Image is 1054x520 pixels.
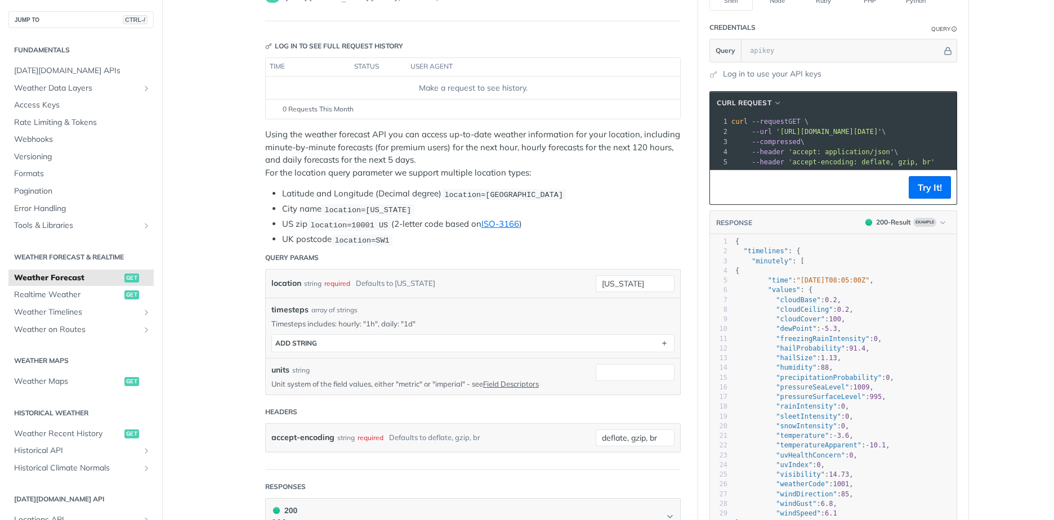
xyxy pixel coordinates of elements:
li: UK postcode [282,233,681,246]
h2: Weather Forecast & realtime [8,252,154,262]
p: Using the weather forecast API you can access up-to-date weather information for your location, i... [265,128,681,179]
a: Weather Data LayersShow subpages for Weather Data Layers [8,80,154,97]
span: "uvIndex" [776,461,812,469]
span: 0.2 [825,296,837,304]
span: : , [735,364,833,371]
h2: Historical Weather [8,408,154,418]
span: 88 [821,364,829,371]
a: Webhooks [8,131,154,148]
div: 27 [710,490,727,499]
span: get [124,377,139,386]
span: Weather on Routes [14,324,139,335]
span: "windDirection" [776,490,837,498]
span: --request [752,118,788,125]
span: "cloudBase" [776,296,820,304]
span: "time" [768,276,792,284]
span: : , [735,276,874,284]
span: "minutely" [752,257,792,265]
div: 16 [710,383,727,392]
span: : , [735,306,854,313]
span: Access Keys [14,100,151,111]
a: Tools & LibrariesShow subpages for Tools & Libraries [8,217,154,234]
span: Webhooks [14,134,151,145]
button: RESPONSE [716,217,753,228]
span: [DATE][DOMAIN_NAME] APIs [14,65,151,77]
a: Rate Limiting & Tokens [8,114,154,131]
span: 14.73 [829,470,849,478]
span: "snowIntensity" [776,422,837,430]
span: 0 [849,451,853,459]
span: --header [752,158,784,166]
span: 1.13 [821,354,837,362]
button: 200200-ResultExample [860,217,951,228]
span: : , [735,413,854,420]
label: accept-encoding [271,429,334,446]
a: Error Handling [8,200,154,217]
div: 26 [710,479,727,489]
div: Log in to see full request history [265,41,403,51]
div: 200 - Result [876,217,911,227]
div: string [304,275,321,292]
div: 13 [710,353,727,363]
div: 11 [710,334,727,344]
div: 1 [710,116,729,127]
span: CTRL-/ [123,15,148,24]
span: 200 [273,507,280,514]
span: 200 [865,219,872,226]
span: --header [752,148,784,156]
span: 6.1 [825,509,837,517]
span: "humidity" [776,364,816,371]
span: "temperatureApparent" [776,441,861,449]
div: 9 [710,315,727,324]
span: : , [735,393,886,401]
span: "dewPoint" [776,325,816,333]
span: location=10001 US [310,221,388,229]
span: : , [735,354,841,362]
div: 24 [710,460,727,470]
p: Timesteps includes: hourly: "1h", daily: "1d" [271,319,675,329]
span: : , [735,441,890,449]
div: 2 [710,246,727,256]
span: 100 [829,315,841,323]
div: 22 [710,441,727,450]
li: Latitude and Longitude (Decimal degree) [282,187,681,200]
span: location=SW1 [334,236,389,244]
a: Log in to use your API keys [723,68,821,80]
span: 1009 [854,383,870,391]
div: 19 [710,412,727,422]
span: --compressed [752,138,801,146]
span: : , [735,422,849,430]
span: 5.3 [825,325,837,333]
div: Query [931,25,950,33]
span: \ [731,128,886,136]
span: : , [735,402,849,410]
span: : [ [735,257,805,265]
label: units [271,364,289,376]
span: 0 [874,335,878,343]
span: "freezingRainIntensity" [776,335,869,343]
span: "values" [768,286,801,294]
a: Versioning [8,149,154,165]
span: "[DATE]T08:05:00Z" [796,276,869,284]
span: cURL Request [717,98,771,108]
span: : , [735,451,858,459]
button: Hide [942,45,954,56]
a: Weather Recent Historyget [8,425,154,442]
span: Historical Climate Normals [14,463,139,474]
span: "weatherCode" [776,480,829,488]
span: - [865,441,869,449]
span: "pressureSeaLevel" [776,383,849,391]
h2: Weather Maps [8,356,154,366]
a: Realtime Weatherget [8,286,154,303]
button: cURL Request [713,97,786,109]
div: 200 [271,504,297,517]
span: Historical API [14,445,139,456]
span: location=[GEOGRAPHIC_DATA] [444,190,563,199]
span: 0 [817,461,821,469]
span: "pressureSurfaceLevel" [776,393,865,401]
span: 0 [886,374,890,382]
div: 18 [710,402,727,411]
button: Copy to clipboard [716,179,731,196]
span: 0 [841,402,845,410]
div: 14 [710,363,727,373]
